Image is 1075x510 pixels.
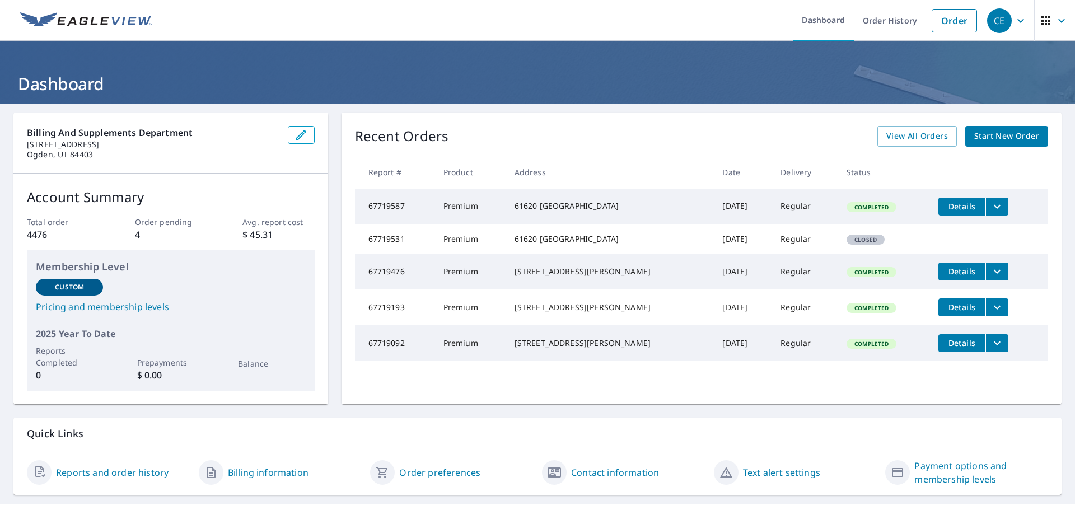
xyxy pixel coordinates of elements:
[938,298,985,316] button: detailsBtn-67719193
[434,254,506,289] td: Premium
[228,466,309,479] a: Billing information
[434,224,506,254] td: Premium
[743,466,820,479] a: Text alert settings
[985,298,1008,316] button: filesDropdownBtn-67719193
[137,357,204,368] p: Prepayments
[515,233,705,245] div: 61620 [GEOGRAPHIC_DATA]
[848,236,884,244] span: Closed
[238,358,305,369] p: Balance
[355,189,434,224] td: 67719587
[515,302,705,313] div: [STREET_ADDRESS][PERSON_NAME]
[506,156,714,189] th: Address
[27,126,279,139] p: Billing and Supplements Department
[914,459,1048,486] a: Payment options and membership levels
[55,282,84,292] p: Custom
[713,325,772,361] td: [DATE]
[56,466,169,479] a: Reports and order history
[515,200,705,212] div: 61620 [GEOGRAPHIC_DATA]
[848,340,895,348] span: Completed
[36,368,103,382] p: 0
[515,266,705,277] div: [STREET_ADDRESS][PERSON_NAME]
[974,129,1039,143] span: Start New Order
[434,156,506,189] th: Product
[355,156,434,189] th: Report #
[985,334,1008,352] button: filesDropdownBtn-67719092
[36,345,103,368] p: Reports Completed
[434,325,506,361] td: Premium
[938,263,985,280] button: detailsBtn-67719476
[848,203,895,211] span: Completed
[27,149,279,160] p: Ogden, UT 84403
[27,139,279,149] p: [STREET_ADDRESS]
[848,268,895,276] span: Completed
[838,156,929,189] th: Status
[938,334,985,352] button: detailsBtn-67719092
[713,156,772,189] th: Date
[27,427,1048,441] p: Quick Links
[886,129,948,143] span: View All Orders
[36,259,306,274] p: Membership Level
[985,198,1008,216] button: filesDropdownBtn-67719587
[772,289,838,325] td: Regular
[355,224,434,254] td: 67719531
[932,9,977,32] a: Order
[772,325,838,361] td: Regular
[713,224,772,254] td: [DATE]
[355,325,434,361] td: 67719092
[36,327,306,340] p: 2025 Year To Date
[515,338,705,349] div: [STREET_ADDRESS][PERSON_NAME]
[242,216,314,228] p: Avg. report cost
[399,466,480,479] a: Order preferences
[242,228,314,241] p: $ 45.31
[945,338,979,348] span: Details
[713,254,772,289] td: [DATE]
[965,126,1048,147] a: Start New Order
[137,368,204,382] p: $ 0.00
[877,126,957,147] a: View All Orders
[985,263,1008,280] button: filesDropdownBtn-67719476
[13,72,1062,95] h1: Dashboard
[945,266,979,277] span: Details
[434,189,506,224] td: Premium
[20,12,152,29] img: EV Logo
[27,187,315,207] p: Account Summary
[938,198,985,216] button: detailsBtn-67719587
[848,304,895,312] span: Completed
[27,216,99,228] p: Total order
[772,189,838,224] td: Regular
[355,289,434,325] td: 67719193
[355,126,449,147] p: Recent Orders
[713,189,772,224] td: [DATE]
[772,254,838,289] td: Regular
[713,289,772,325] td: [DATE]
[772,224,838,254] td: Regular
[355,254,434,289] td: 67719476
[772,156,838,189] th: Delivery
[36,300,306,314] a: Pricing and membership levels
[27,228,99,241] p: 4476
[135,228,207,241] p: 4
[987,8,1012,33] div: CE
[135,216,207,228] p: Order pending
[434,289,506,325] td: Premium
[571,466,659,479] a: Contact information
[945,201,979,212] span: Details
[945,302,979,312] span: Details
